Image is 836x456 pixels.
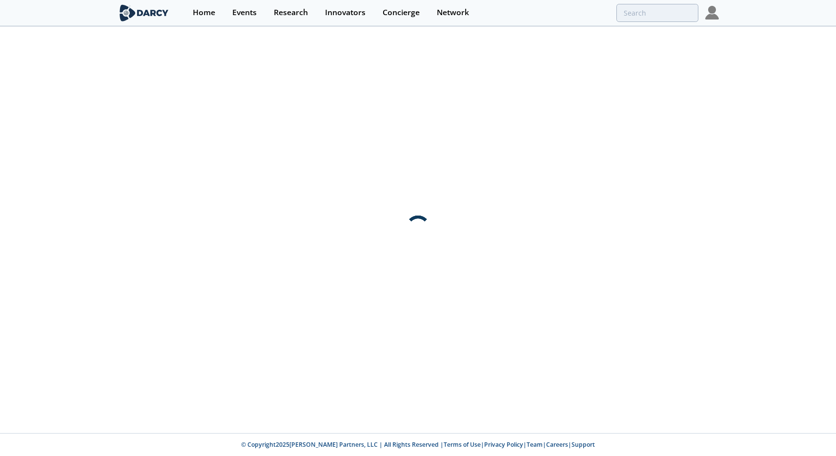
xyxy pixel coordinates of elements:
img: logo-wide.svg [118,4,171,21]
a: Support [571,440,595,449]
div: Innovators [325,9,366,17]
input: Advanced Search [616,4,698,22]
div: Network [437,9,469,17]
img: Profile [705,6,719,20]
p: © Copyright 2025 [PERSON_NAME] Partners, LLC | All Rights Reserved | | | | | [57,440,779,449]
div: Home [193,9,215,17]
a: Terms of Use [444,440,481,449]
a: Privacy Policy [484,440,523,449]
div: Events [232,9,257,17]
div: Research [274,9,308,17]
div: Concierge [383,9,420,17]
a: Careers [546,440,568,449]
a: Team [527,440,543,449]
